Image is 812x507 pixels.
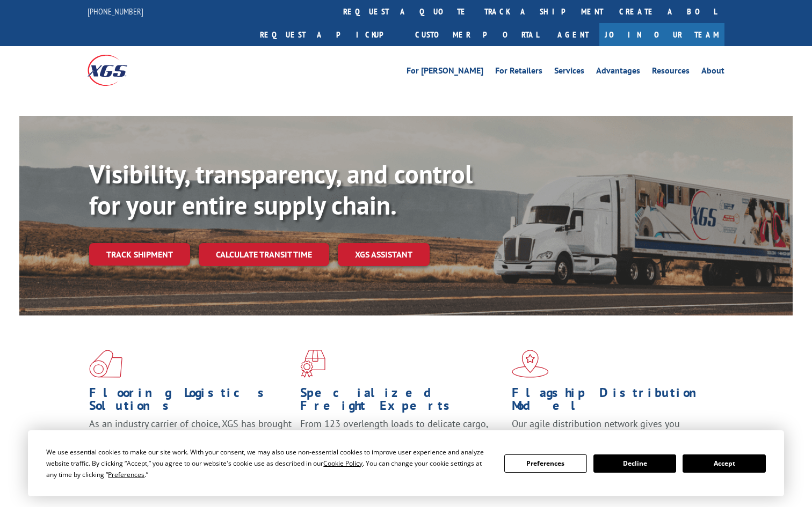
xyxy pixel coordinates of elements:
[512,417,709,443] span: Our agile distribution network gives you nationwide inventory management on demand.
[199,243,329,266] a: Calculate transit time
[338,243,430,266] a: XGS ASSISTANT
[300,386,503,417] h1: Specialized Freight Experts
[108,470,144,479] span: Preferences
[701,67,724,78] a: About
[683,454,765,473] button: Accept
[554,67,584,78] a: Services
[88,6,143,17] a: [PHONE_NUMBER]
[89,350,122,378] img: xgs-icon-total-supply-chain-intelligence-red
[89,243,190,266] a: Track shipment
[512,386,715,417] h1: Flagship Distribution Model
[495,67,542,78] a: For Retailers
[89,386,292,417] h1: Flooring Logistics Solutions
[46,446,491,480] div: We use essential cookies to make our site work. With your consent, we may also use non-essential ...
[252,23,407,46] a: Request a pickup
[323,459,363,468] span: Cookie Policy
[596,67,640,78] a: Advantages
[547,23,599,46] a: Agent
[300,350,325,378] img: xgs-icon-focused-on-flooring-red
[407,67,483,78] a: For [PERSON_NAME]
[89,157,473,222] b: Visibility, transparency, and control for your entire supply chain.
[504,454,587,473] button: Preferences
[89,417,292,455] span: As an industry carrier of choice, XGS has brought innovation and dedication to flooring logistics...
[407,23,547,46] a: Customer Portal
[28,430,784,496] div: Cookie Consent Prompt
[593,454,676,473] button: Decline
[300,417,503,465] p: From 123 overlength loads to delicate cargo, our experienced staff knows the best way to move you...
[599,23,724,46] a: Join Our Team
[652,67,690,78] a: Resources
[512,350,549,378] img: xgs-icon-flagship-distribution-model-red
